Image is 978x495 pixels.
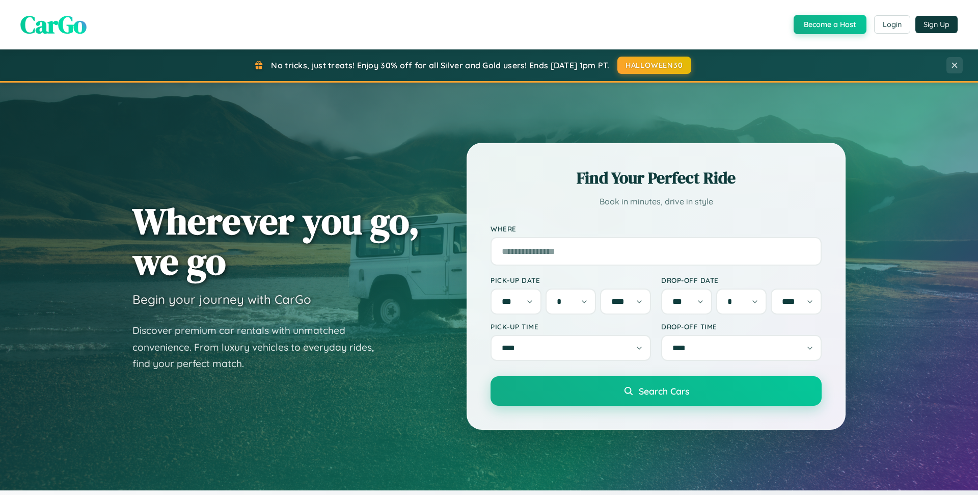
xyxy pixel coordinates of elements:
[271,60,609,70] span: No tricks, just treats! Enjoy 30% off for all Silver and Gold users! Ends [DATE] 1pm PT.
[491,276,651,284] label: Pick-up Date
[132,292,311,307] h3: Begin your journey with CarGo
[491,167,822,189] h2: Find Your Perfect Ride
[20,8,87,41] span: CarGo
[874,15,910,34] button: Login
[639,385,689,397] span: Search Cars
[491,322,651,331] label: Pick-up Time
[661,322,822,331] label: Drop-off Time
[794,15,866,34] button: Become a Host
[661,276,822,284] label: Drop-off Date
[491,224,822,233] label: Where
[915,16,958,33] button: Sign Up
[491,194,822,209] p: Book in minutes, drive in style
[132,201,420,281] h1: Wherever you go, we go
[491,376,822,406] button: Search Cars
[132,322,387,372] p: Discover premium car rentals with unmatched convenience. From luxury vehicles to everyday rides, ...
[617,57,691,74] button: HALLOWEEN30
